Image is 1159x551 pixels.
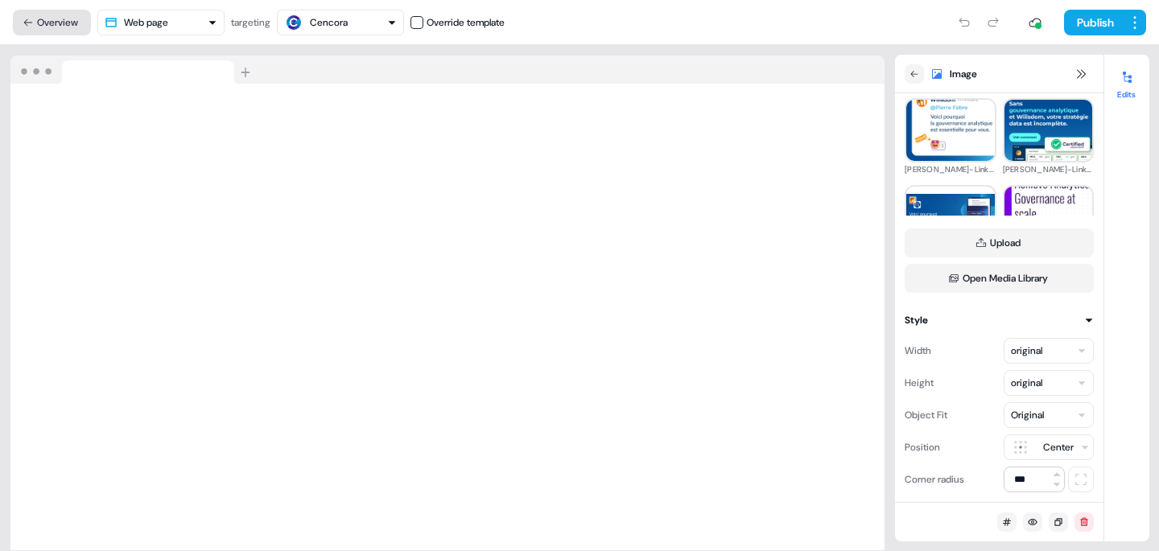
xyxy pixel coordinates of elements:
button: Overview [13,10,91,35]
div: Style [905,312,928,328]
div: Override template [427,14,505,31]
button: Original [1004,402,1094,428]
button: Cencora [277,10,404,35]
div: original [1011,375,1042,391]
button: Edits [1104,64,1149,100]
img: Pierre-Fabre-Linkedin-Banner-01.png [906,194,995,240]
button: Style [905,312,1094,328]
div: targeting [231,14,270,31]
div: Object Fit [905,402,947,428]
button: Open Media Library [905,264,1094,293]
div: Original [1011,407,1044,423]
img: Pierre-Fabre-Linkedin-Banner-02.png [1004,86,1093,175]
div: Width [905,338,931,364]
div: [PERSON_NAME]-Linkedin-Banner-03.png [905,162,996,177]
div: Web page [124,14,168,31]
div: Cencora [310,14,348,31]
div: [PERSON_NAME]-Linkedin-Banner-02.png [1003,162,1095,177]
button: Upload [905,228,1094,257]
div: Center [1037,439,1080,455]
div: Height [905,370,934,396]
div: Position [905,434,940,460]
iframe: To enrich screen reader interactions, please activate Accessibility in Grammarly extension settings [10,84,885,551]
img: Pierre-Fabre-Linkedin-Banner-03.png [906,86,995,175]
button: Publish [1064,10,1124,35]
div: original [1011,343,1042,359]
span: Image [950,66,977,82]
div: Corner radius [905,467,964,492]
img: Browser topbar [10,56,258,84]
